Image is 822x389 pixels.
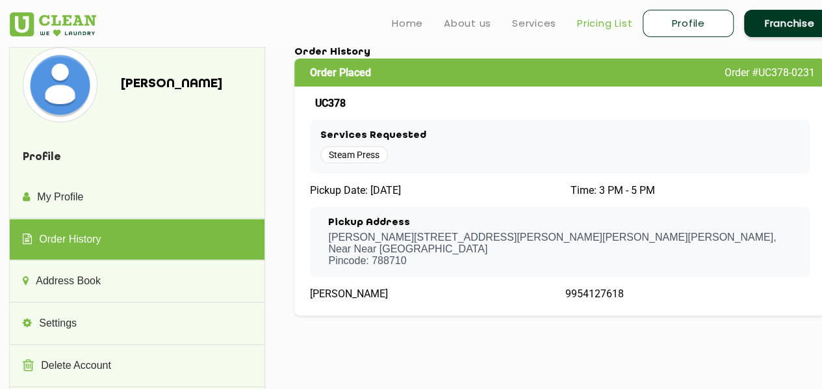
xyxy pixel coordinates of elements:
h3: Pickup Address [328,217,799,229]
a: Order History [10,219,264,261]
a: Home [392,16,423,31]
span: Order #UC378-0231 [725,66,815,79]
a: My Profile [10,177,264,219]
h3: Services Requested [320,130,799,142]
a: Address Book [10,261,264,302]
span: Order Placed [310,66,371,79]
a: Pricing List [577,16,632,31]
span: Pickup Date: [DATE] [310,184,401,196]
span: Time: 3 PM - 5 PM [571,184,655,196]
img: avatardefault_92824.png [26,51,94,119]
img: UClean Laundry and Dry Cleaning [10,12,96,36]
a: Delete Account [10,345,264,387]
a: About us [444,16,491,31]
h4: Profile [10,139,264,177]
h4: [PERSON_NAME] [120,77,228,91]
span: [PERSON_NAME] [310,288,388,300]
p: [PERSON_NAME][STREET_ADDRESS][PERSON_NAME][PERSON_NAME][PERSON_NAME] , Near Near [GEOGRAPHIC_DATA... [328,232,799,267]
span: UC378 [315,97,346,109]
span: Steam Press [320,146,388,163]
a: Services [512,16,556,31]
a: Settings [10,303,264,345]
span: 9954127618 [565,288,624,300]
a: Profile [643,10,734,37]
